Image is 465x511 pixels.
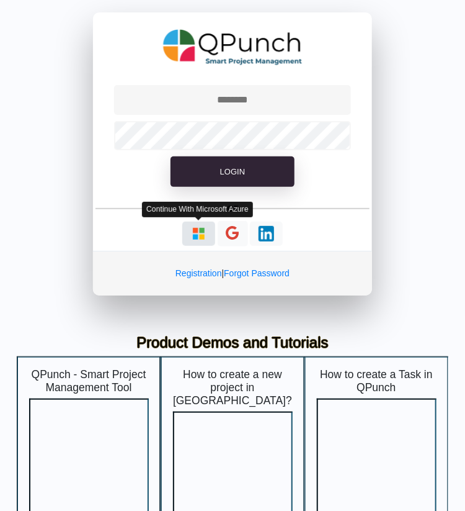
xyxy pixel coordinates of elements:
[175,268,222,278] a: Registration
[191,226,206,242] img: Loading...
[220,167,245,176] span: Login
[163,25,303,70] img: QPunch
[173,368,293,407] h5: How to create a new project in [GEOGRAPHIC_DATA]?
[250,222,283,246] button: Continue With LinkedIn
[26,334,439,352] h3: Product Demos and Tutorials
[93,251,372,296] div: |
[142,202,253,217] div: Continue With Microsoft Azure
[224,268,290,278] a: Forgot Password
[259,226,274,242] img: Loading...
[170,156,294,188] button: Login
[29,368,149,394] h5: QPunch - Smart Project Management Tool
[218,221,248,246] button: Continue With Google
[317,368,436,394] h5: How to create a Task in QPunch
